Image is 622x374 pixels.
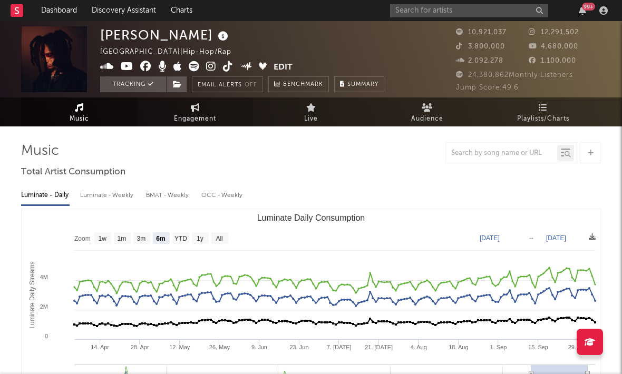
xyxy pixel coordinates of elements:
a: Music [21,97,137,126]
text: 4. Aug [411,344,427,350]
a: Benchmark [268,76,329,92]
text: [DATE] [546,234,566,242]
text: 3m [137,235,146,242]
div: [PERSON_NAME] [100,26,231,44]
text: 26. May [209,344,230,350]
span: Engagement [174,113,216,125]
text: [DATE] [480,234,500,242]
button: Summary [334,76,384,92]
span: 2,092,278 [456,57,503,64]
text: 6m [156,235,165,242]
text: 18. Aug [449,344,468,350]
span: Audience [411,113,443,125]
text: 14. Apr [91,344,109,350]
input: Search by song name or URL [446,149,557,158]
span: 10,921,037 [456,29,507,36]
button: Email AlertsOff [192,76,263,92]
a: Live [253,97,369,126]
span: 12,291,502 [529,29,579,36]
a: Playlists/Charts [485,97,601,126]
div: Luminate - Daily [21,186,70,204]
div: [GEOGRAPHIC_DATA] | Hip-Hop/Rap [100,46,244,58]
span: Music [70,113,89,125]
text: 29. Sep [568,344,588,350]
text: 1. Sep [490,344,507,350]
text: 12. May [169,344,190,350]
text: 4M [40,274,48,280]
em: Off [245,82,257,88]
a: Audience [369,97,485,126]
text: 2M [40,303,48,310]
text: 1w [99,235,107,242]
span: Live [304,113,318,125]
text: 23. Jun [289,344,308,350]
text: Luminate Daily Consumption [257,213,365,222]
text: 7. [DATE] [327,344,352,350]
span: 1,100,000 [529,57,576,64]
div: OCC - Weekly [201,186,244,204]
text: 28. Apr [131,344,149,350]
span: Total Artist Consumption [21,166,125,179]
span: 3,800,000 [456,43,505,50]
text: All [216,235,222,242]
button: 99+ [579,6,586,15]
span: 24,380,862 Monthly Listeners [456,72,573,78]
button: Edit [274,61,293,74]
span: 4,680,000 [529,43,578,50]
div: Luminate - Weekly [80,186,135,204]
button: Tracking [100,76,166,92]
input: Search for artists [390,4,548,17]
text: YTD [174,235,187,242]
span: Jump Score: 49.6 [456,84,519,91]
text: Zoom [74,235,91,242]
text: 9. Jun [251,344,267,350]
text: 15. Sep [528,344,548,350]
span: Benchmark [283,78,323,91]
span: Playlists/Charts [517,113,569,125]
text: 21. [DATE] [365,344,393,350]
div: 99 + [582,3,595,11]
text: 0 [45,333,48,339]
text: Luminate Daily Streams [28,261,36,328]
span: Summary [347,82,378,87]
div: BMAT - Weekly [146,186,191,204]
a: Engagement [137,97,253,126]
text: 1m [118,235,127,242]
text: → [528,234,534,242]
text: 1y [197,235,203,242]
